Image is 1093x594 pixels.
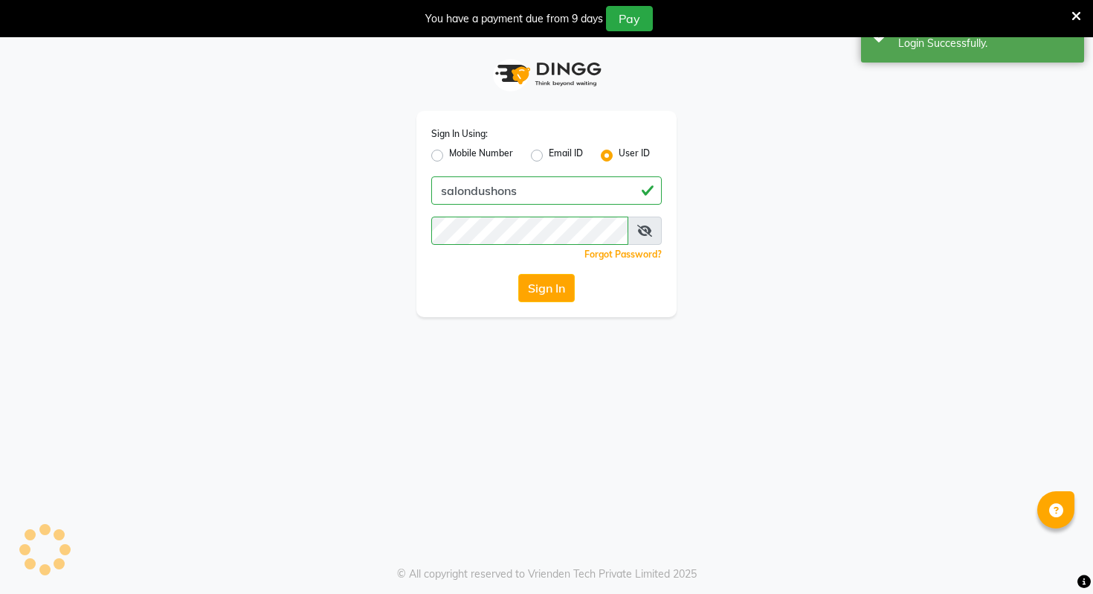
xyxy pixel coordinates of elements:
label: User ID [619,147,650,165]
div: You have a payment due from 9 days [425,11,603,27]
label: Sign In Using: [431,127,488,141]
img: logo1.svg [487,52,606,96]
label: Mobile Number [449,147,513,165]
input: Username [431,176,662,205]
label: Email ID [549,147,583,165]
button: Pay [606,6,653,31]
input: Username [431,217,628,245]
div: Login Successfully. [898,36,1073,51]
a: Forgot Password? [584,249,662,260]
button: Sign In [518,274,575,302]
